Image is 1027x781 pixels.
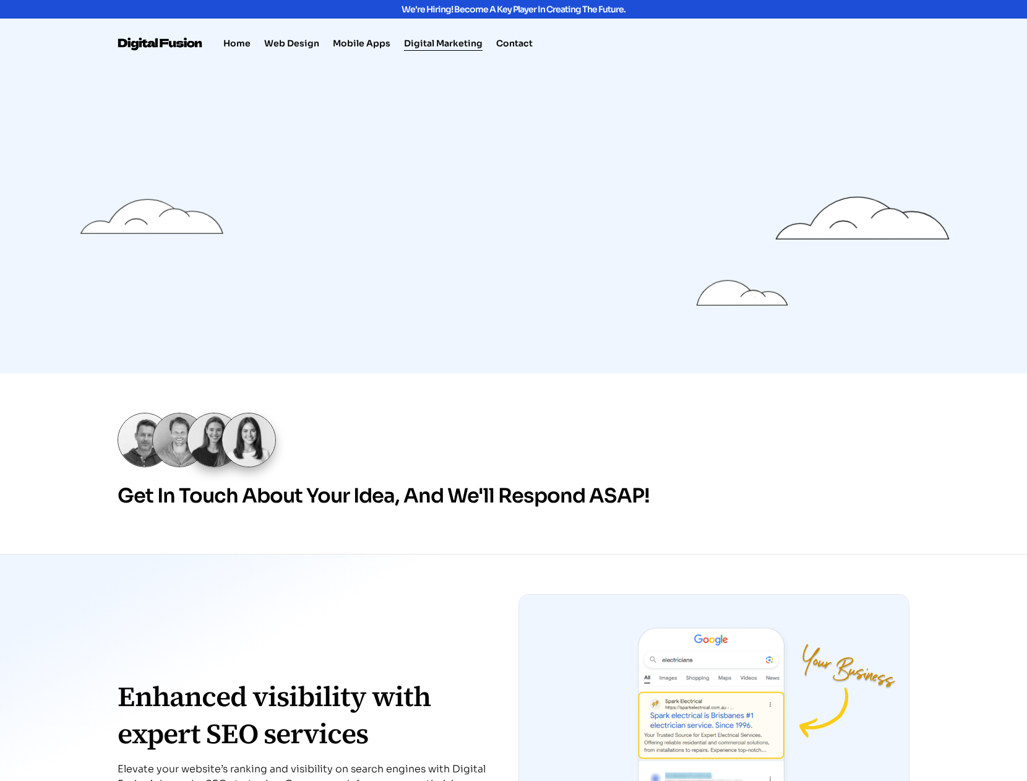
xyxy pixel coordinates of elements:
[197,5,830,14] div: We're hiring! Become a key player in creating the future.
[496,36,533,51] a: Contact
[404,36,483,51] a: Digital Marketing
[333,36,390,51] a: Mobile Apps
[118,678,499,752] h2: Enhanced visibility with expert SEO services
[118,477,650,514] div: Get in Touch About Your Idea, and We'll Respond ASAP!
[223,36,251,51] a: Home
[264,36,319,51] a: Web Design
